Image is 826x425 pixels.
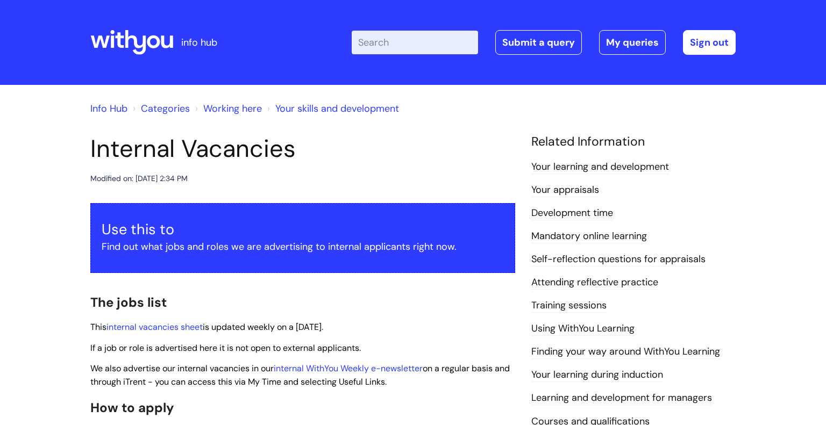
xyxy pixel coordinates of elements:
[102,238,504,255] p: Find out what jobs and roles we are advertising to internal applicants right now.
[531,229,647,243] a: Mandatory online learning
[531,345,720,359] a: Finding your way around WithYou Learning
[531,253,706,266] a: Self-reflection questions for appraisals
[531,206,613,220] a: Development time
[265,100,399,117] li: Your skills and development
[90,134,515,163] h1: Internal Vacancies
[531,160,669,174] a: Your learning and development
[106,321,203,333] a: internal vacancies sheet
[531,322,635,336] a: Using WithYou Learning
[130,100,190,117] li: Solution home
[531,183,599,197] a: Your appraisals
[90,321,323,333] span: This is updated weekly on a [DATE].
[90,399,174,416] span: How to apply
[683,30,736,55] a: Sign out
[352,30,736,55] div: | -
[102,221,504,238] h3: Use this to
[352,31,478,54] input: Search
[193,100,262,117] li: Working here
[90,294,167,311] span: The jobs list
[275,102,399,115] a: Your skills and development
[531,299,607,313] a: Training sessions
[141,102,190,115] a: Categories
[495,30,582,55] a: Submit a query
[203,102,262,115] a: Working here
[531,134,736,149] h4: Related Information
[90,342,361,354] span: If a job or role is advertised here it is not open to external applicants.
[90,363,510,387] span: We also advertise our internal vacancies in our on a regular basis and through iTrent - you can a...
[531,391,712,405] a: Learning and development for managers
[531,368,663,382] a: Your learning during induction
[531,276,658,290] a: Attending reflective practice
[599,30,666,55] a: My queries
[90,102,127,115] a: Info Hub
[274,363,423,374] a: internal WithYou Weekly e-newsletter
[90,172,188,185] div: Modified on: [DATE] 2:34 PM
[181,34,217,51] p: info hub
